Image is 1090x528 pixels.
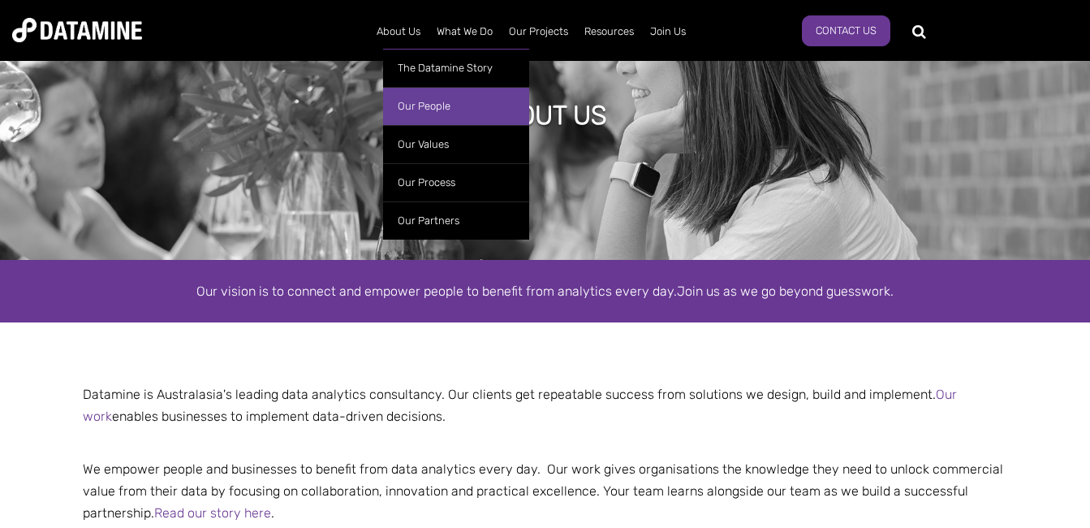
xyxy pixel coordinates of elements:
a: Our People [383,87,529,125]
a: Our Partners [383,201,529,240]
a: What We Do [429,11,501,53]
a: Join Us [642,11,694,53]
span: Our vision is to connect and empower people to benefit from analytics every day. [196,283,677,299]
a: Contact Us [802,15,890,46]
a: Read our story here [154,505,271,521]
img: Datamine [12,18,142,42]
p: Datamine is Australasia's leading data analytics consultancy. Our clients get repeatable success ... [71,383,1020,427]
a: Our Projects [501,11,576,53]
a: Resources [576,11,642,53]
h1: ABOUT US [484,97,607,133]
a: Our Values [383,125,529,163]
span: Join us as we go beyond guesswork. [677,283,894,299]
a: Our Process [383,163,529,201]
a: About Us [368,11,429,53]
p: We empower people and businesses to benefit from data analytics every day. Our work gives organis... [71,436,1020,525]
a: The Datamine Story [383,49,529,87]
